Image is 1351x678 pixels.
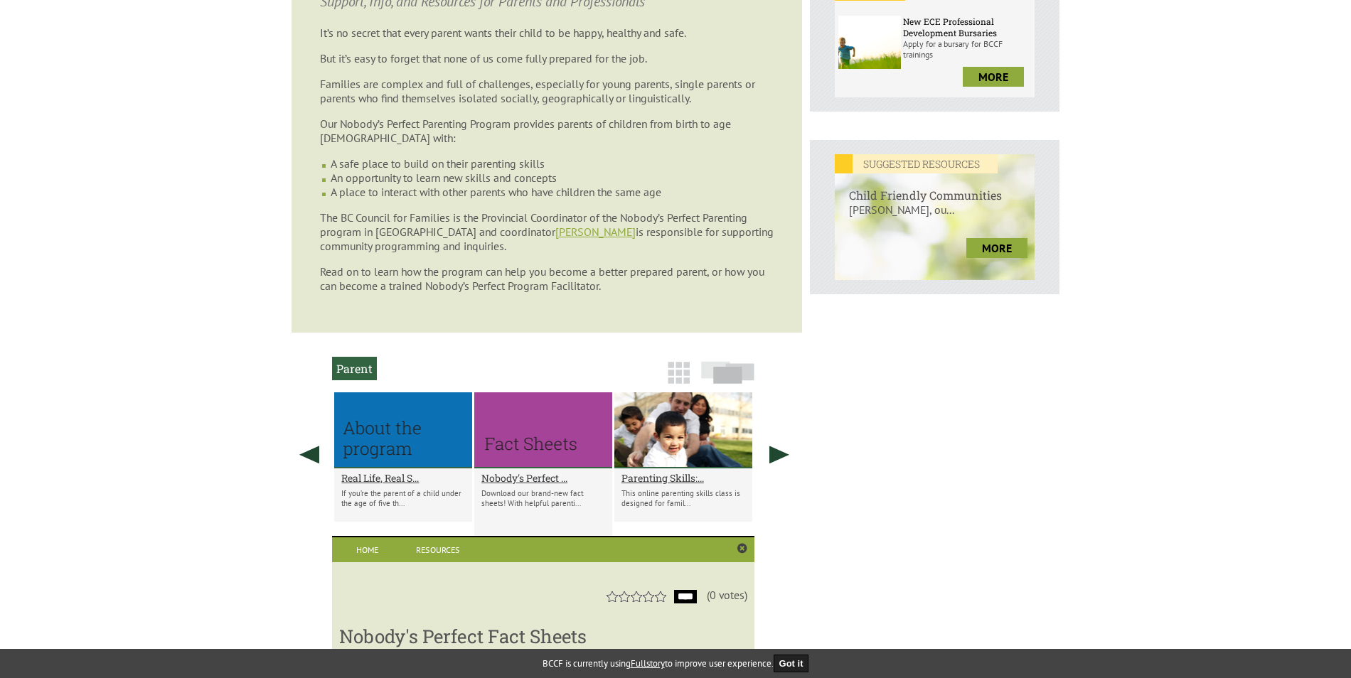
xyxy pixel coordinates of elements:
a: Nobody's Perfect ... [481,471,605,485]
p: If you’re the parent of a child under the age of five th... [341,488,465,508]
a: 1 [607,591,618,602]
li: Parenting Skills: 0-5 [614,392,752,522]
p: Families are complex and full of challenges, especially for young parents, single parents or pare... [320,77,774,105]
li: Real Life, Real Support for Positive Parenting [334,392,472,522]
a: 3 [631,591,642,602]
a: Real Life, Real S... [341,471,465,485]
a: more [966,238,1027,258]
li: A safe place to build on their parenting skills [331,156,774,171]
span: (0 votes) [707,588,747,602]
li: An opportunity to learn new skills and concepts [331,171,774,185]
em: SUGGESTED RESOURCES [835,154,998,173]
a: Close [737,543,747,554]
h3: Nobody's Perfect Fact Sheets [339,624,747,648]
p: But it’s easy to forget that none of us come fully prepared for the job. [320,51,774,65]
a: Grid View [663,368,694,391]
a: Fullstory [631,657,665,669]
img: grid-icon.png [668,362,690,384]
li: Nobody's Perfect Fact Sheets [474,392,612,536]
a: Resources [402,537,473,562]
p: Download our brand-new fact sheets! With helpful parenti... [481,488,605,508]
p: The BC Council for Families is the Provincial Coordinator of the Nobody’s Perfect Parenting progr... [320,210,774,253]
li: A place to interact with other parents who have children the same age [331,185,774,199]
img: slide-icon.png [701,361,754,384]
h6: New ECE Professional Development Bursaries [903,16,1031,38]
p: Our Nobody’s Perfect Parenting Program provides parents of children from birth to age [DEMOGRAPHI... [320,117,774,145]
p: [PERSON_NAME], ou... [835,203,1035,231]
a: 2 [619,591,630,602]
a: more [963,67,1024,87]
a: [PERSON_NAME] [555,225,636,239]
a: Home [332,537,402,562]
p: Apply for a bursary for BCCF trainings [903,38,1031,60]
a: Parenting Skills:... [621,471,745,485]
h2: Parent [332,357,377,380]
a: Slide View [697,368,759,391]
p: This online parenting skills class is designed for famil... [621,488,745,508]
a: 4 [643,591,654,602]
p: Read on to learn how the program can help you become a better prepared parent, or how you can bec... [320,264,774,293]
h6: Child Friendly Communities [835,173,1035,203]
a: 5 [655,591,666,602]
button: Got it [774,655,809,672]
p: It’s no secret that every parent wants their child to be happy, healthy and safe. [320,26,774,40]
